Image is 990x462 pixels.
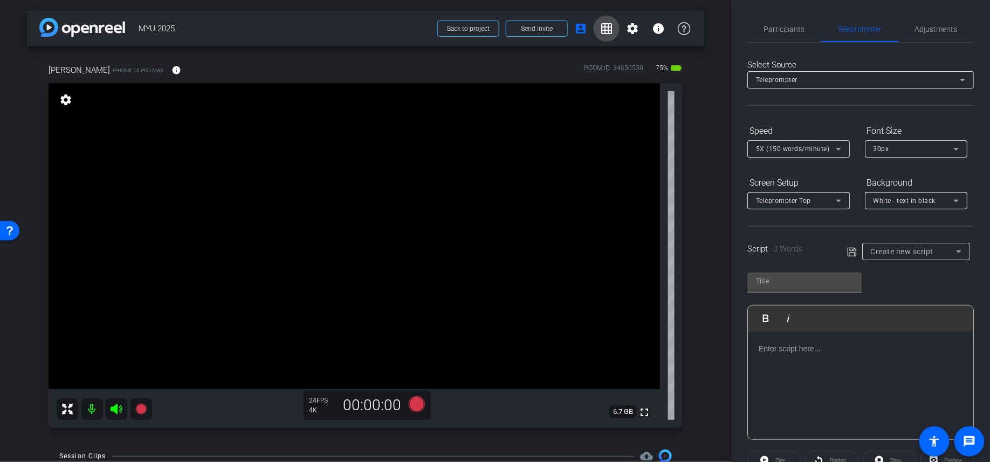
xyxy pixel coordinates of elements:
[171,65,181,75] mat-icon: info
[58,93,73,106] mat-icon: settings
[756,197,811,205] span: Teleprompter Top
[747,59,974,71] div: Select Source
[838,25,882,33] span: Teleprompter
[447,25,490,32] span: Back to project
[113,66,163,74] span: iPhone 16 Pro Max
[747,174,850,192] div: Screen Setup
[747,243,832,255] div: Script
[437,21,499,37] button: Back to project
[773,244,802,254] span: 0 Words
[865,122,967,140] div: Font Size
[915,25,958,33] span: Adjustments
[626,22,639,35] mat-icon: settings
[874,145,889,153] span: 30px
[317,397,328,404] span: FPS
[755,308,776,329] button: Bold (⌘B)
[871,247,934,256] span: Create new script
[963,435,976,448] mat-icon: message
[764,25,805,33] span: Participants
[309,396,336,405] div: 24
[309,406,336,415] div: 4K
[59,451,106,461] div: Session Clips
[638,406,651,419] mat-icon: fullscreen
[756,275,853,288] input: Title
[584,63,643,79] div: ROOM ID: 34650538
[609,405,637,418] span: 6.7 GB
[49,64,110,76] span: [PERSON_NAME]
[865,174,967,192] div: Background
[928,435,941,448] mat-icon: accessibility
[139,18,431,39] span: MYU 2025
[756,76,797,84] span: Teleprompter
[778,308,799,329] button: Italic (⌘I)
[574,22,587,35] mat-icon: account_box
[756,145,830,153] span: 5X (150 words/minute)
[39,18,125,37] img: app-logo
[600,22,613,35] mat-icon: grid_on
[506,21,568,37] button: Send invite
[654,59,670,77] span: 75%
[747,122,850,140] div: Speed
[336,396,408,415] div: 00:00:00
[874,197,936,205] span: White - text in black
[670,62,683,74] mat-icon: battery_std
[652,22,665,35] mat-icon: info
[521,24,553,33] span: Send invite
